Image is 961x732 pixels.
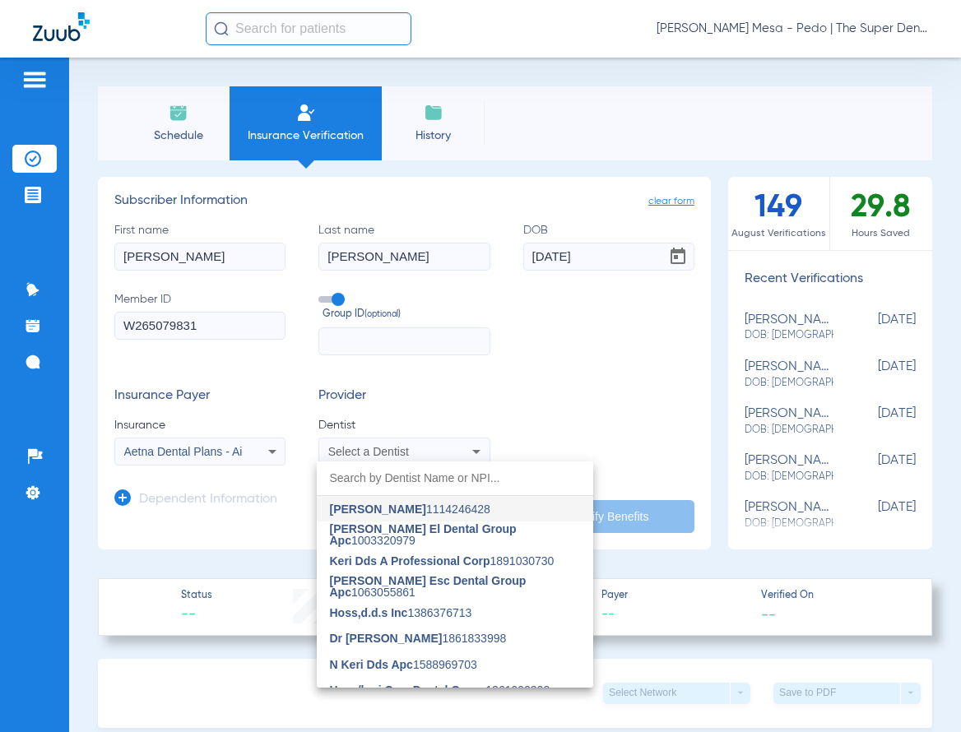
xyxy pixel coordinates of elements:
[330,684,550,696] span: 1861992323
[330,607,472,618] span: 1386376713
[330,523,580,546] span: 1003320979
[330,658,413,671] span: N Keri Dds Apc
[879,653,961,732] iframe: Chat Widget
[330,683,486,697] span: Hoss/keri Cmv Dental Group
[330,659,477,670] span: 1588969703
[330,632,443,645] span: Dr [PERSON_NAME]
[330,522,517,547] span: [PERSON_NAME] El Dental Group Apc
[330,555,555,567] span: 1891030730
[330,632,507,644] span: 1861833998
[330,503,490,515] span: 1114246428
[317,461,593,495] input: dropdown search
[330,503,426,516] span: [PERSON_NAME]
[330,554,490,568] span: Keri Dds A Professional Corp
[330,575,580,598] span: 1063055861
[330,574,527,599] span: [PERSON_NAME] Esc Dental Group Apc
[330,606,408,619] span: Hoss,d.d.s Inc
